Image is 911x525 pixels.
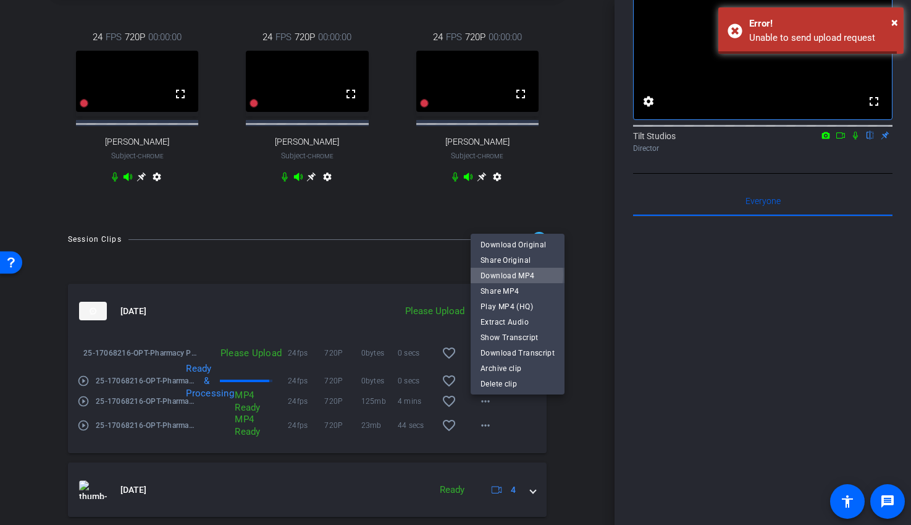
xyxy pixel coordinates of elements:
span: Extract Audio [481,315,555,330]
span: Download MP4 [481,268,555,283]
div: Unable to send upload request [749,31,894,45]
span: Share MP4 [481,284,555,299]
button: Close [891,13,898,32]
span: Delete clip [481,377,555,391]
span: Download Transcript [481,346,555,361]
div: Error! [749,17,894,31]
span: Archive clip [481,361,555,376]
span: Play MP4 (HQ) [481,299,555,314]
span: Share Original [481,253,555,268]
span: Download Original [481,237,555,252]
span: × [891,15,898,30]
span: Show Transcript [481,330,555,345]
